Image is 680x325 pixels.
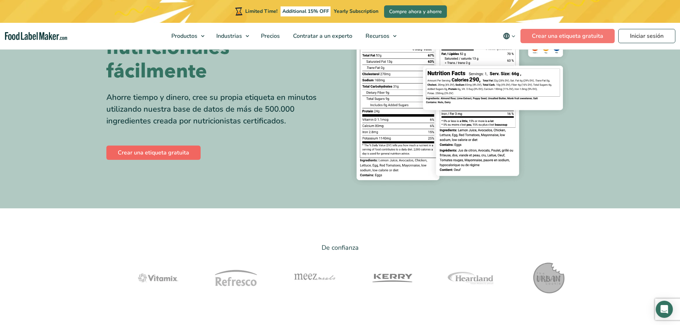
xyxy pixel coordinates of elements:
[618,29,675,43] a: Iniciar sesión
[384,5,447,18] a: Compre ahora y ahorre
[245,8,277,15] span: Limited Time!
[106,12,335,83] h1: Calcula etiquetas nutricionales fácilmente
[520,29,615,43] a: Crear una etiqueta gratuita
[287,23,357,49] a: Contratar a un experto
[106,146,201,160] a: Crear una etiqueta gratuita
[363,32,390,40] span: Recursos
[106,243,574,253] p: De confianza
[169,32,198,40] span: Productos
[210,23,253,49] a: Industrias
[359,23,400,49] a: Recursos
[214,32,243,40] span: Industrias
[259,32,281,40] span: Precios
[281,6,331,16] span: Additional 15% OFF
[656,301,673,318] div: Open Intercom Messenger
[334,8,378,15] span: Yearly Subscription
[165,23,208,49] a: Productos
[291,32,353,40] span: Contratar a un experto
[255,23,285,49] a: Precios
[106,92,335,127] div: Ahorre tiempo y dinero, cree su propia etiqueta en minutos utilizando nuestra base de datos de má...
